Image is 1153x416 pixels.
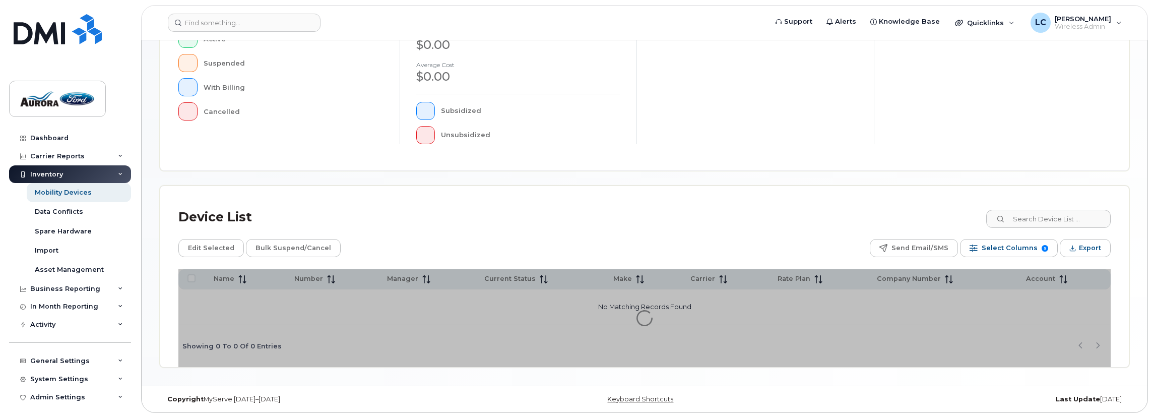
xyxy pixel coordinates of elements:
span: [PERSON_NAME] [1055,15,1111,23]
div: Subsidized [441,102,620,120]
a: Alerts [819,12,863,32]
input: Search Device List ... [986,210,1111,228]
div: $0.00 [416,68,621,85]
span: Bulk Suspend/Cancel [255,241,331,256]
div: MyServe [DATE]–[DATE] [160,395,483,403]
span: Knowledge Base [879,17,940,27]
div: With Billing [204,78,383,96]
div: [DATE] [806,395,1129,403]
span: Send Email/SMS [891,241,948,256]
span: Alerts [835,17,856,27]
h4: Average cost [416,62,621,68]
span: Wireless Admin [1055,23,1111,31]
div: Unsubsidized [441,126,620,144]
div: Quicklinks [948,13,1021,33]
a: Knowledge Base [863,12,947,32]
button: Bulk Suspend/Cancel [246,239,341,257]
span: Edit Selected [188,241,234,256]
div: Suspended [204,54,383,72]
button: Export [1060,239,1111,257]
div: Cancelled [204,102,383,121]
div: Device List [178,204,252,230]
a: Keyboard Shortcuts [607,395,673,403]
span: Select Columns [982,241,1038,256]
span: Support [784,17,812,27]
button: Send Email/SMS [870,239,958,257]
input: Find something... [168,14,321,32]
strong: Last Update [1056,395,1100,403]
a: Support [768,12,819,32]
span: 9 [1042,245,1048,252]
span: Export [1079,241,1101,256]
button: Edit Selected [178,239,244,257]
span: Quicklinks [967,19,1004,27]
strong: Copyright [167,395,204,403]
button: Select Columns 9 [960,239,1058,257]
div: $0.00 [416,36,621,53]
div: Lee Cawson [1023,13,1129,33]
span: LC [1035,17,1046,29]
